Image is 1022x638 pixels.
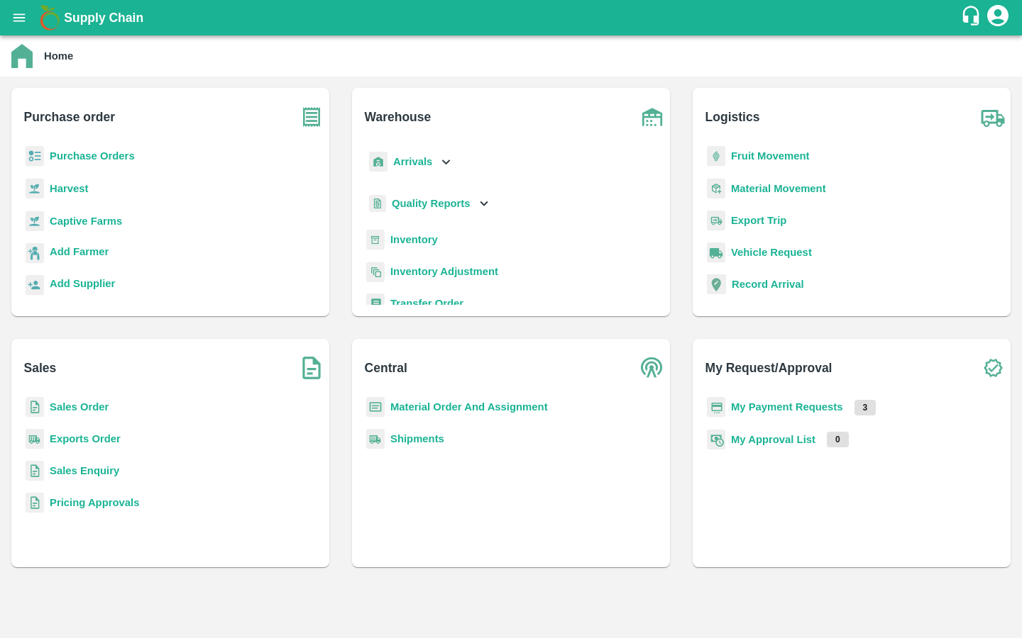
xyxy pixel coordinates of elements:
[366,429,385,449] img: shipments
[707,274,726,294] img: recordArrival
[3,1,35,34] button: open drawer
[50,278,115,289] b: Add Supplier
[50,497,139,508] a: Pricing Approvals
[390,266,498,277] a: Inventory Adjustment
[50,465,119,476] a: Sales Enquiry
[26,211,44,232] img: harvest
[35,4,64,32] img: logo
[50,246,109,257] b: Add Farmer
[732,279,804,290] a: Record Arrival
[707,242,725,263] img: vehicle
[634,350,670,386] img: central
[731,183,826,194] a: Material Movement
[50,433,121,444] a: Exports Order
[44,50,73,62] b: Home
[707,429,725,450] img: approval
[707,211,725,231] img: delivery
[390,401,548,413] a: Material Order And Assignment
[11,44,33,68] img: home
[294,350,329,386] img: soSales
[26,461,44,481] img: sales
[26,397,44,418] img: sales
[731,434,815,445] a: My Approval List
[707,146,725,167] img: fruit
[827,432,849,447] p: 0
[731,401,843,413] a: My Payment Requests
[366,293,385,314] img: whTransfer
[26,178,44,199] img: harvest
[707,178,725,199] img: material
[366,189,492,218] div: Quality Reports
[50,244,109,263] a: Add Farmer
[64,8,960,28] a: Supply Chain
[26,243,44,264] img: farmer
[365,358,407,378] b: Central
[634,99,670,135] img: warehouse
[975,350,1011,386] img: check
[707,397,725,418] img: payment
[64,11,143,25] b: Supply Chain
[960,5,985,30] div: customer-support
[26,493,44,513] img: sales
[731,150,810,162] a: Fruit Movement
[50,216,122,227] a: Captive Farms
[369,152,388,172] img: whArrival
[50,150,135,162] a: Purchase Orders
[24,107,115,127] b: Purchase order
[26,275,44,296] img: supplier
[26,429,44,449] img: shipments
[24,358,57,378] b: Sales
[731,215,786,226] a: Export Trip
[50,401,109,413] a: Sales Order
[975,99,1011,135] img: truck
[50,276,115,295] a: Add Supplier
[366,397,385,418] img: centralMaterial
[26,146,44,167] img: reciept
[50,183,88,194] a: Harvest
[393,156,432,167] b: Arrivals
[731,247,812,258] a: Vehicle Request
[294,99,329,135] img: purchase
[855,400,877,415] p: 3
[985,3,1011,33] div: account of current user
[705,358,833,378] b: My Request/Approval
[366,230,385,250] img: whInventory
[369,195,386,213] img: qualityReport
[365,107,432,127] b: Warehouse
[390,234,438,245] a: Inventory
[705,107,760,127] b: Logistics
[392,198,471,209] b: Quality Reports
[390,433,444,444] a: Shipments
[366,146,454,178] div: Arrivals
[366,262,385,282] img: inventory
[390,298,463,309] a: Transfer Order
